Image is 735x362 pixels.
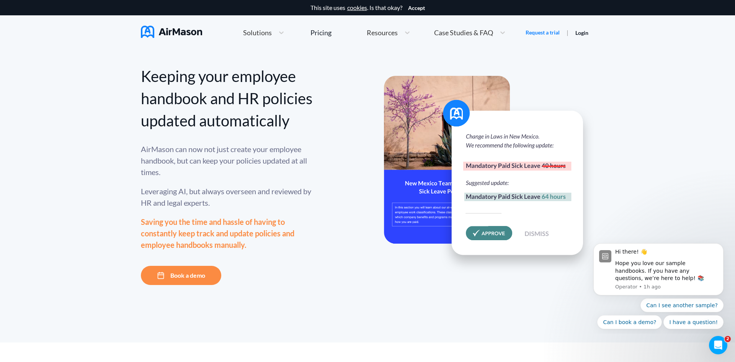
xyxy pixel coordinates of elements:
[310,29,332,36] div: Pricing
[347,4,367,11] a: cookies
[709,336,727,354] iframe: Intercom live chat
[575,29,588,36] a: Login
[141,143,313,178] div: AirMason can now not just create your employee handbook, but can keep your policies updated at al...
[526,29,560,36] a: Request a trial
[408,5,425,11] button: Accept cookies
[582,236,735,334] iframe: Intercom notifications message
[310,26,332,39] a: Pricing
[141,185,313,208] div: Leveraging AI, but always overseen and reviewed by HR and legal experts.
[725,336,731,342] span: 2
[141,266,221,285] button: Book a demo
[384,76,595,273] img: handbook apu
[567,29,568,36] span: |
[367,29,398,36] span: Resources
[141,216,313,251] div: Saving you the time and hassle of having to constantly keep track and update policies and employe...
[141,65,313,132] div: Keeping your employee handbook and HR policies updated automatically
[141,26,202,38] img: AirMason Logo
[434,29,493,36] span: Case Studies & FAQ
[243,29,272,36] span: Solutions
